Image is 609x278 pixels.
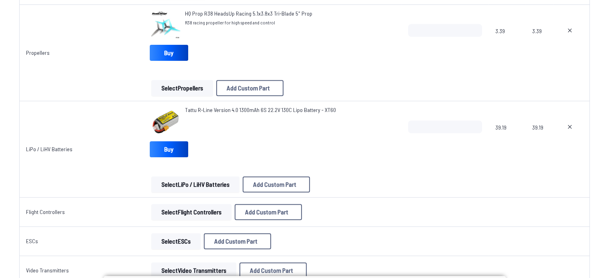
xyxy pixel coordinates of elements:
[26,238,38,244] a: ESCs
[151,204,231,220] button: SelectFlight Controllers
[150,80,215,96] a: SelectPropellers
[216,80,283,96] button: Add Custom Part
[532,120,547,159] span: 39.19
[532,24,547,62] span: 3.39
[185,106,336,113] span: Tattu R-Line Version 4.0 1300mAh 6S 22.2V 130C Lipo Battery - XT60
[150,10,182,42] img: image
[151,233,201,249] button: SelectESCs
[204,233,271,249] button: Add Custom Part
[495,24,519,62] span: 3.39
[150,106,182,138] img: image
[151,176,239,192] button: SelectLiPo / LiHV Batteries
[243,176,310,192] button: Add Custom Part
[495,120,519,159] span: 39.19
[250,267,293,274] span: Add Custom Part
[150,233,202,249] a: SelectESCs
[150,204,233,220] a: SelectFlight Controllers
[151,80,213,96] button: SelectPropellers
[185,10,312,18] a: HQ Prop R38 HeadsUp Racing 5.1x3.8x3 Tri-Blade 5" Prop
[214,238,257,244] span: Add Custom Part
[26,146,72,152] a: LiPo / LiHV Batteries
[185,19,312,26] span: R38 racing propeller for high speed and control
[150,141,188,157] a: Buy
[150,45,188,61] a: Buy
[26,208,65,215] a: Flight Controllers
[150,176,241,192] a: SelectLiPo / LiHV Batteries
[26,267,69,274] a: Video Transmitters
[245,209,288,215] span: Add Custom Part
[185,10,312,17] span: HQ Prop R38 HeadsUp Racing 5.1x3.8x3 Tri-Blade 5" Prop
[185,106,336,114] a: Tattu R-Line Version 4.0 1300mAh 6S 22.2V 130C Lipo Battery - XT60
[26,49,50,56] a: Propellers
[227,85,270,91] span: Add Custom Part
[235,204,302,220] button: Add Custom Part
[253,181,296,188] span: Add Custom Part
